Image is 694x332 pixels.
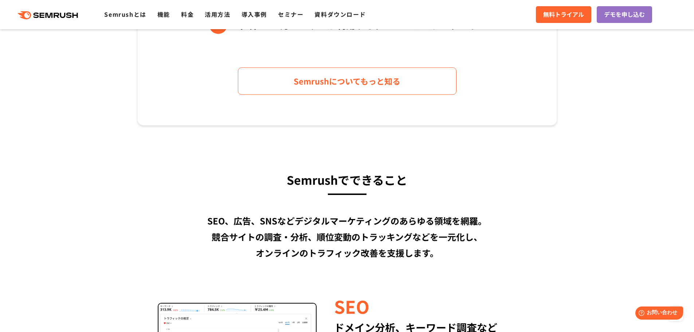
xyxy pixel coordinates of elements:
[138,213,557,261] div: SEO、広告、SNSなどデジタルマーケティングのあらゆる領域を網羅。 競合サイトの調査・分析、順位変動のトラッキングなどを一元化し、 オンラインのトラフィック改善を支援します。
[104,10,146,19] a: Semrushとは
[242,10,267,19] a: 導入事例
[604,10,645,19] span: デモを申し込む
[157,10,170,19] a: 機能
[294,75,400,87] span: Semrushについてもっと知る
[278,10,303,19] a: セミナー
[543,10,584,19] span: 無料トライアル
[536,6,591,23] a: 無料トライアル
[314,10,366,19] a: 資料ダウンロード
[334,294,536,319] div: SEO
[181,10,194,19] a: 料金
[629,304,686,324] iframe: Help widget launcher
[597,6,652,23] a: デモを申し込む
[138,170,557,190] h3: Semrushでできること
[205,10,230,19] a: 活用方法
[238,67,456,95] a: Semrushについてもっと知る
